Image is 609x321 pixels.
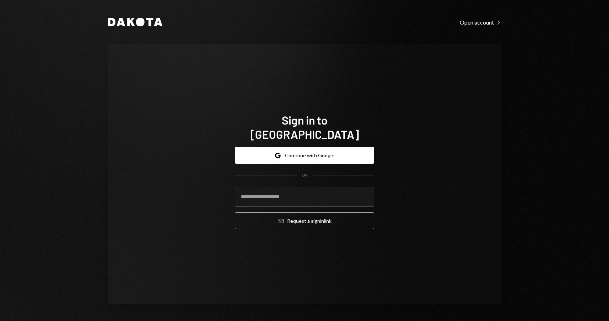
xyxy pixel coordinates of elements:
div: OR [302,172,308,178]
div: Open account [460,19,501,26]
button: Request a signinlink [235,212,374,229]
button: Continue with Google [235,147,374,164]
a: Open account [460,18,501,26]
h1: Sign in to [GEOGRAPHIC_DATA] [235,113,374,141]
